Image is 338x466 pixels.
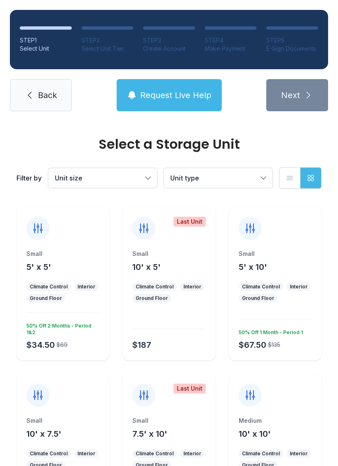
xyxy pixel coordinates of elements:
div: Select Unit [20,44,72,53]
div: Medium [239,417,312,425]
div: STEP 1 [20,36,72,44]
button: 10' x 10' [239,428,271,440]
div: Ground Floor [242,295,274,302]
span: 5' x 10' [239,262,267,272]
span: Next [281,89,300,101]
div: Climate Control [242,283,280,290]
div: STEP 3 [143,36,195,44]
div: Last Unit [174,217,206,227]
div: STEP 2 [82,36,134,44]
div: $69 [56,341,68,349]
div: Interior [290,283,307,290]
div: Interior [77,283,95,290]
div: Ground Floor [136,295,168,302]
div: Interior [183,450,201,457]
div: Last Unit [174,384,206,393]
span: Back [38,89,57,101]
span: Request Live Help [140,89,211,101]
div: $187 [132,339,151,351]
span: 10' x 10' [239,429,271,439]
div: Ground Floor [30,295,62,302]
span: 5' x 5' [26,262,51,272]
button: Unit type [164,168,272,188]
div: Climate Control [136,450,174,457]
div: Small [26,250,99,258]
div: Climate Control [30,450,68,457]
div: Interior [290,450,307,457]
div: Climate Control [136,283,174,290]
div: Small [132,250,205,258]
button: 10' x 7.5' [26,428,61,440]
div: 50% Off 1 Month - Period 1 [235,326,303,336]
button: 5' x 5' [26,261,51,273]
div: Make Payment [205,44,257,53]
span: Unit size [55,174,82,182]
span: 10' x 5' [132,262,161,272]
div: Small [132,417,205,425]
div: $135 [268,341,280,349]
div: Small [26,417,99,425]
button: 7.5' x 10' [132,428,167,440]
span: Unit type [170,174,199,182]
div: $34.50 [26,339,55,351]
button: 5' x 10' [239,261,267,273]
div: Create Account [143,44,195,53]
button: 10' x 5' [132,261,161,273]
div: $67.50 [239,339,266,351]
div: Select a Storage Unit [16,138,322,151]
button: Unit size [48,168,157,188]
div: Interior [183,283,201,290]
div: STEP 4 [205,36,257,44]
div: Climate Control [242,450,280,457]
div: Select Unit Tier [82,44,134,53]
div: STEP 5 [266,36,318,44]
span: 7.5' x 10' [132,429,167,439]
div: Interior [77,450,95,457]
div: Filter by [16,173,42,183]
div: Climate Control [30,283,68,290]
div: E-Sign Documents [266,44,318,53]
div: Small [239,250,312,258]
span: 10' x 7.5' [26,429,61,439]
div: 50% Off 2 Months - Period 1&2 [23,319,99,336]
